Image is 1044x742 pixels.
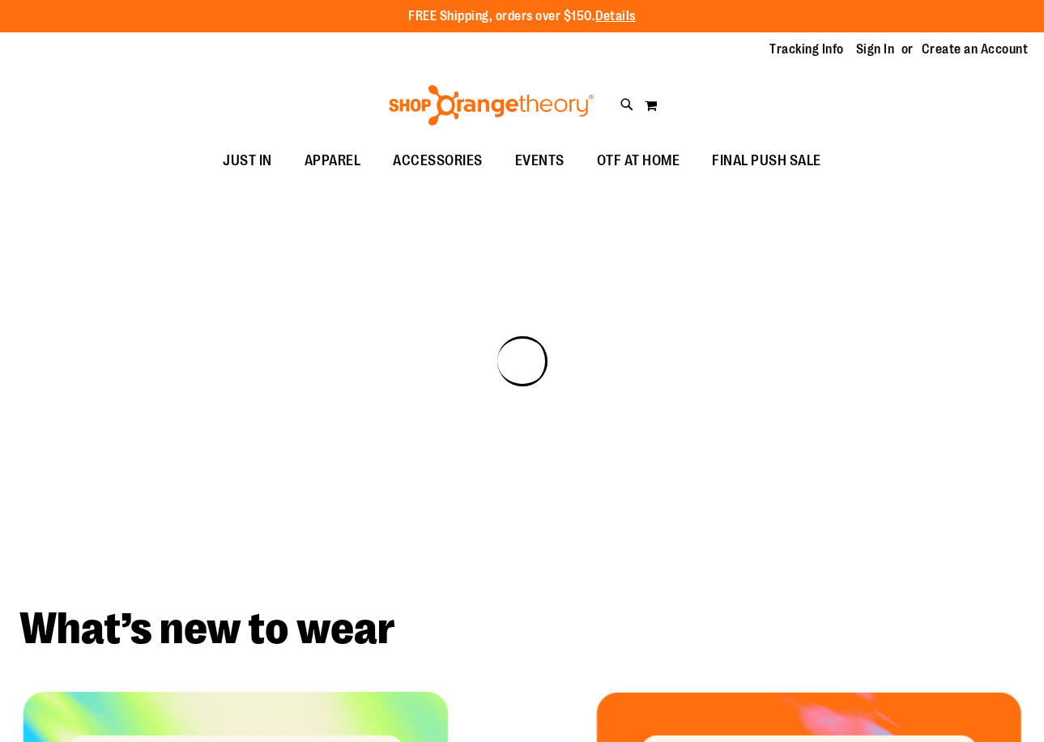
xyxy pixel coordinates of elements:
h2: What’s new to wear [19,607,1025,651]
a: Tracking Info [769,41,844,58]
a: APPAREL [288,143,377,180]
a: ACCESSORIES [377,143,499,180]
a: OTF AT HOME [581,143,697,180]
a: Create an Account [922,41,1029,58]
span: FINAL PUSH SALE [712,143,821,179]
img: Shop Orangetheory [386,85,596,126]
a: FINAL PUSH SALE [696,143,837,180]
span: EVENTS [515,143,565,179]
span: APPAREL [305,143,361,179]
p: FREE Shipping, orders over $150. [408,7,636,26]
span: JUST IN [223,143,272,179]
a: EVENTS [499,143,581,180]
a: Details [595,9,636,23]
a: Sign In [856,41,895,58]
span: ACCESSORIES [393,143,483,179]
a: JUST IN [207,143,288,180]
span: OTF AT HOME [597,143,680,179]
